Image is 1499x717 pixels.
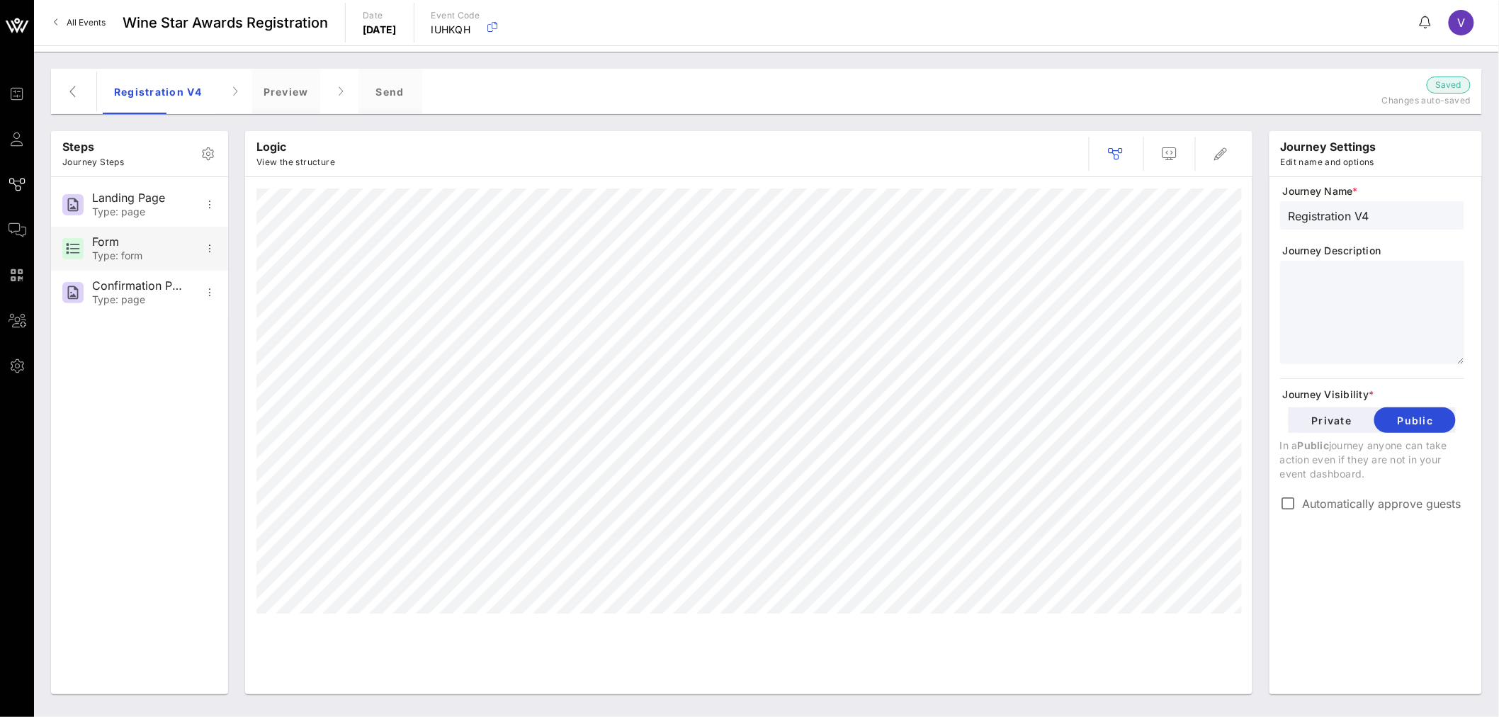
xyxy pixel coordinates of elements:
[363,23,397,37] p: [DATE]
[256,138,335,155] p: Logic
[92,279,186,293] div: Confirmation Page
[92,235,186,249] div: Form
[1283,388,1464,402] span: Journey Visibility
[1298,439,1330,451] span: Public
[1281,138,1376,155] p: journey settings
[1280,439,1464,481] p: In a journey anyone can take action even if they are not in your event dashboard.
[431,23,480,37] p: IUHKQH
[358,69,422,114] div: Send
[1449,10,1474,35] div: V
[1300,414,1363,427] span: Private
[45,11,114,34] a: All Events
[1281,155,1376,169] p: Edit name and options
[92,191,186,205] div: Landing Page
[1303,497,1464,511] label: Automatically approve guests
[1436,78,1461,92] span: Saved
[1374,407,1456,433] button: Public
[1283,244,1464,258] span: Journey Description
[1386,414,1444,427] span: Public
[1458,16,1466,30] span: V
[1289,407,1374,433] button: Private
[67,17,106,28] span: All Events
[363,9,397,23] p: Date
[92,206,186,218] div: Type: page
[103,69,214,114] div: Registration V4
[1283,184,1464,198] span: Journey Name
[256,155,335,169] p: View the structure
[62,138,124,155] p: Steps
[92,250,186,262] div: Type: form
[123,12,328,33] span: Wine Star Awards Registration
[92,294,186,306] div: Type: page
[1294,94,1471,108] p: Changes auto-saved
[431,9,480,23] p: Event Code
[252,69,320,114] div: Preview
[62,155,124,169] p: Journey Steps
